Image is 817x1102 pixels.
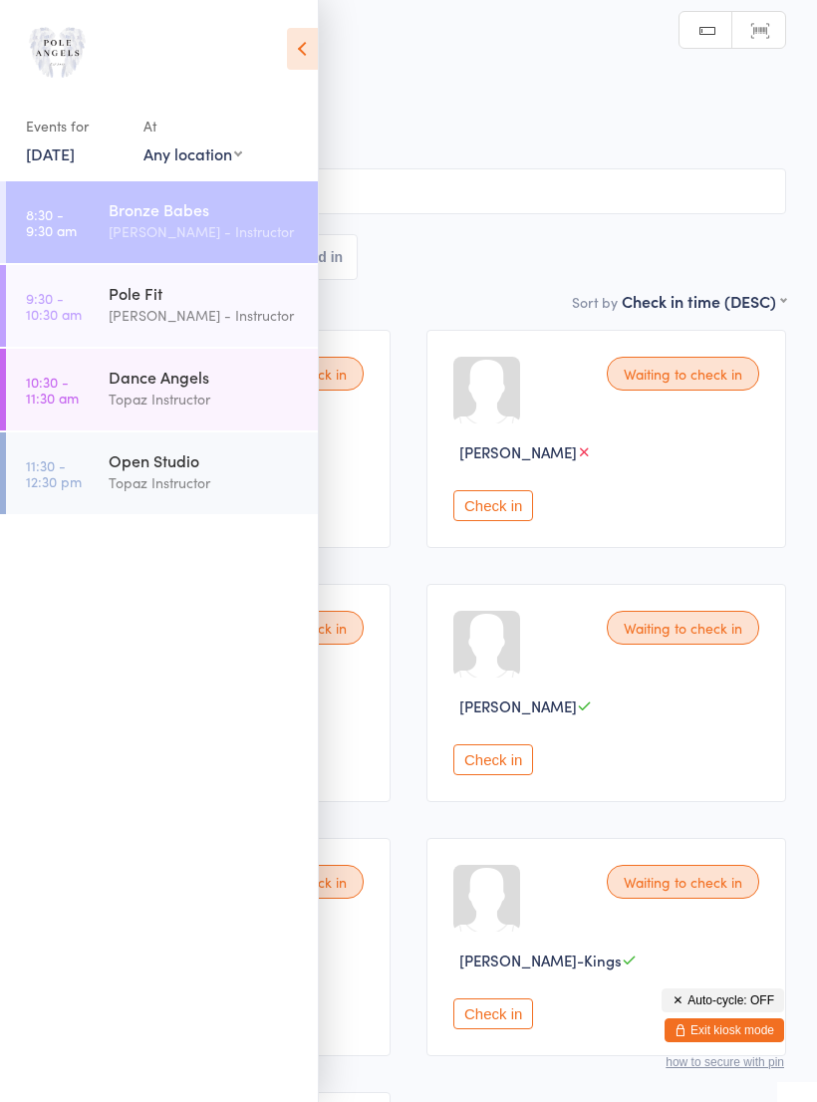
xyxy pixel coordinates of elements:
[26,457,82,489] time: 11:30 - 12:30 pm
[665,1018,784,1042] button: Exit kiosk mode
[572,292,618,312] label: Sort by
[143,110,242,142] div: At
[143,142,242,164] div: Any location
[31,50,786,83] h2: Bronze Babes Check-in
[26,290,82,322] time: 9:30 - 10:30 am
[622,290,786,312] div: Check in time (DESC)
[31,93,755,113] span: [DATE] 8:30am
[31,133,786,152] span: Pole Angels Studio
[109,198,301,220] div: Bronze Babes
[109,366,301,388] div: Dance Angels
[109,449,301,471] div: Open Studio
[607,357,759,391] div: Waiting to check in
[459,695,577,716] span: [PERSON_NAME]
[26,110,124,142] div: Events for
[607,611,759,645] div: Waiting to check in
[459,950,622,970] span: [PERSON_NAME]-Kings
[109,388,301,411] div: Topaz Instructor
[109,282,301,304] div: Pole Fit
[453,490,533,521] button: Check in
[109,304,301,327] div: [PERSON_NAME] - Instructor
[26,206,77,238] time: 8:30 - 9:30 am
[26,374,79,406] time: 10:30 - 11:30 am
[6,181,318,263] a: 8:30 -9:30 amBronze Babes[PERSON_NAME] - Instructor
[31,113,755,133] span: [PERSON_NAME] - Instructor
[26,142,75,164] a: [DATE]
[109,471,301,494] div: Topaz Instructor
[453,998,533,1029] button: Check in
[607,865,759,899] div: Waiting to check in
[31,168,786,214] input: Search
[6,349,318,430] a: 10:30 -11:30 amDance AngelsTopaz Instructor
[6,265,318,347] a: 9:30 -10:30 amPole Fit[PERSON_NAME] - Instructor
[453,744,533,775] button: Check in
[6,432,318,514] a: 11:30 -12:30 pmOpen StudioTopaz Instructor
[20,15,95,90] img: Pole Angels
[662,988,784,1012] button: Auto-cycle: OFF
[109,220,301,243] div: [PERSON_NAME] - Instructor
[459,441,577,462] span: [PERSON_NAME]
[666,1055,784,1069] button: how to secure with pin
